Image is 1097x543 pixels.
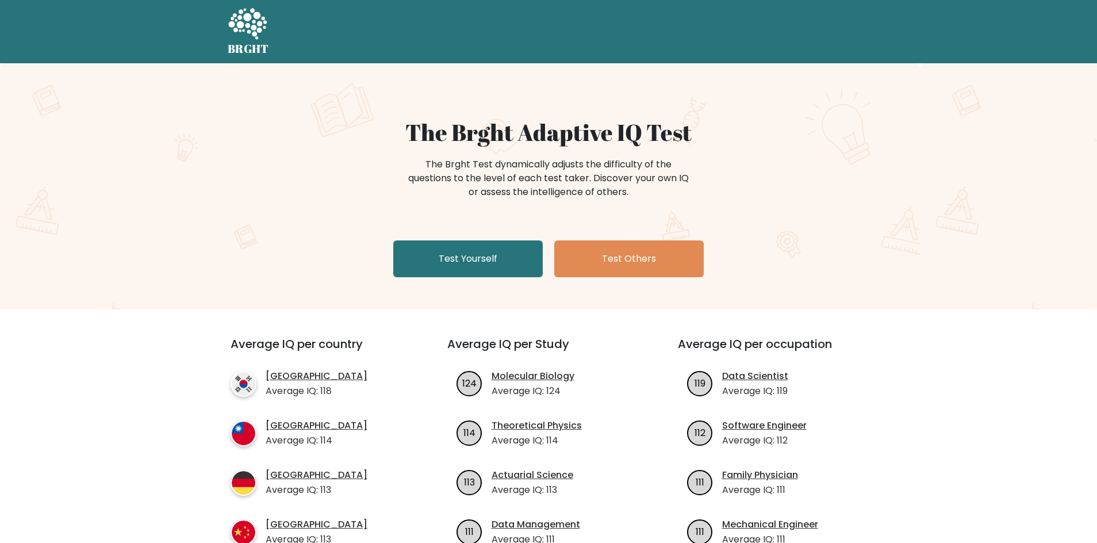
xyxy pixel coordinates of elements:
[492,369,574,383] a: Molecular Biology
[393,240,543,277] a: Test Yourself
[465,525,474,538] text: 111
[695,426,705,439] text: 112
[492,384,574,398] p: Average IQ: 124
[722,384,788,398] p: Average IQ: 119
[554,240,704,277] a: Test Others
[492,483,573,497] p: Average IQ: 113
[463,426,475,439] text: 114
[722,419,807,433] a: Software Engineer
[405,158,692,199] div: The Brght Test dynamically adjusts the difficulty of the questions to the level of each test take...
[266,468,367,482] a: [GEOGRAPHIC_DATA]
[266,518,367,531] a: [GEOGRAPHIC_DATA]
[722,483,798,497] p: Average IQ: 111
[266,384,367,398] p: Average IQ: 118
[266,419,367,433] a: [GEOGRAPHIC_DATA]
[695,376,705,389] text: 119
[722,468,798,482] a: Family Physician
[722,518,818,531] a: Mechanical Engineer
[492,434,582,448] p: Average IQ: 114
[696,475,704,488] text: 111
[492,468,573,482] a: Actuarial Science
[266,434,367,448] p: Average IQ: 114
[722,369,788,383] a: Data Scientist
[268,118,829,146] h1: The Brght Adaptive IQ Test
[462,376,477,389] text: 124
[492,419,582,433] a: Theoretical Physics
[696,525,704,538] text: 111
[231,371,256,397] img: country
[231,470,256,496] img: country
[266,369,367,383] a: [GEOGRAPHIC_DATA]
[464,475,475,488] text: 113
[492,518,580,531] a: Data Management
[231,337,406,365] h3: Average IQ per country
[228,5,269,59] a: BRGHT
[678,337,881,365] h3: Average IQ per occupation
[228,42,269,56] h5: BRGHT
[722,434,807,448] p: Average IQ: 112
[447,337,650,365] h3: Average IQ per Study
[231,420,256,446] img: country
[266,483,367,497] p: Average IQ: 113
